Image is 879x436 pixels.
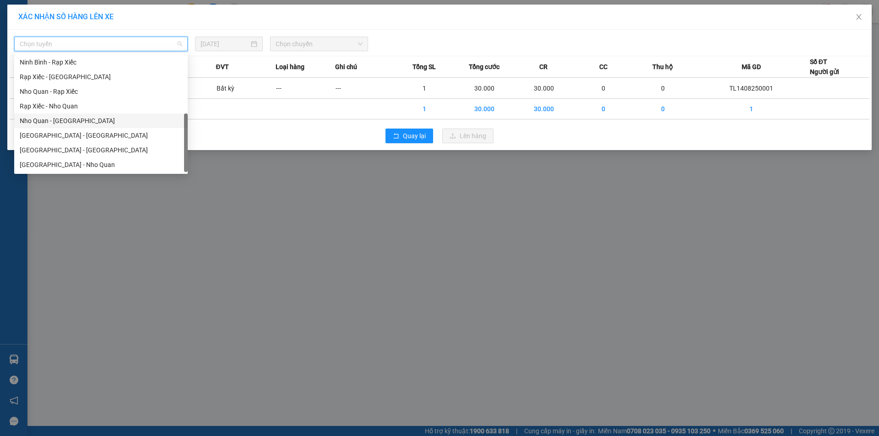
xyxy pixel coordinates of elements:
[514,99,574,119] td: 30.000
[276,62,304,72] span: Loại hàng
[276,37,363,51] span: Chọn chuyến
[393,133,399,140] span: rollback
[201,39,249,49] input: 14/08/2025
[574,78,633,99] td: 0
[20,72,182,82] div: Rạp Xiếc - [GEOGRAPHIC_DATA]
[276,78,335,99] td: ---
[20,130,182,140] div: [GEOGRAPHIC_DATA] - [GEOGRAPHIC_DATA]
[652,62,673,72] span: Thu hộ
[20,116,182,126] div: Nho Quan - [GEOGRAPHIC_DATA]
[20,145,182,155] div: [GEOGRAPHIC_DATA] - [GEOGRAPHIC_DATA]
[742,62,761,72] span: Mã GD
[14,128,188,143] div: Hà Nội - Ninh Bình
[14,84,188,99] div: Nho Quan - Rạp Xiếc
[469,62,499,72] span: Tổng cước
[20,86,182,97] div: Nho Quan - Rạp Xiếc
[385,129,433,143] button: rollbackQuay lại
[216,78,276,99] td: Bất kỳ
[14,55,188,70] div: Ninh Bình - Rạp Xiếc
[855,13,863,21] span: close
[216,62,229,72] span: ĐVT
[18,12,114,21] span: XÁC NHẬN SỐ HÀNG LÊN XE
[442,129,494,143] button: uploadLên hàng
[403,131,426,141] span: Quay lại
[693,99,809,119] td: 1
[395,99,454,119] td: 1
[633,99,693,119] td: 0
[846,5,872,30] button: Close
[20,160,182,170] div: [GEOGRAPHIC_DATA] - Nho Quan
[599,62,608,72] span: CC
[395,78,454,99] td: 1
[335,62,357,72] span: Ghi chú
[574,99,633,119] td: 0
[20,57,182,67] div: Ninh Bình - Rạp Xiếc
[14,99,188,113] div: Rạp Xiếc - Nho Quan
[810,57,839,77] div: Số ĐT Người gửi
[14,113,188,128] div: Nho Quan - Hà Nội
[514,78,574,99] td: 30.000
[455,78,514,99] td: 30.000
[20,37,182,51] span: Chọn tuyến
[14,143,188,157] div: Ninh Bình - Hà Nội
[455,99,514,119] td: 30.000
[14,70,188,84] div: Rạp Xiếc - Ninh Bình
[633,78,693,99] td: 0
[335,78,395,99] td: ---
[539,62,548,72] span: CR
[693,78,809,99] td: TL1408250001
[14,157,188,172] div: Hà Nội - Nho Quan
[412,62,436,72] span: Tổng SL
[20,101,182,111] div: Rạp Xiếc - Nho Quan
